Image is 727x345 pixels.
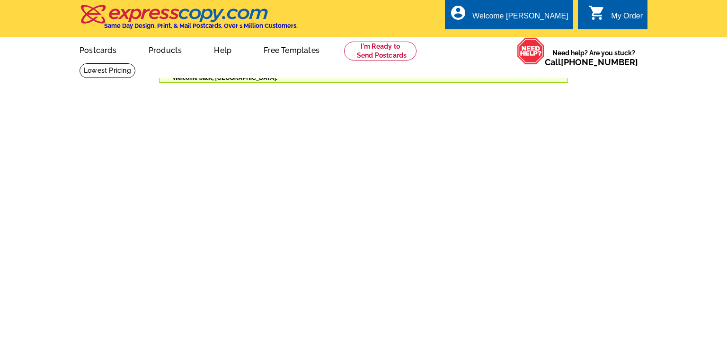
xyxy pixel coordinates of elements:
h4: Same Day Design, Print, & Mail Postcards. Over 1 Million Customers. [104,22,298,29]
div: Welcome [PERSON_NAME] [472,12,568,25]
i: account_circle [450,4,467,21]
a: Postcards [64,38,132,60]
a: [PHONE_NUMBER] [561,57,638,67]
span: Need help? Are you stuck? [545,48,643,67]
a: Free Templates [248,38,335,60]
a: Same Day Design, Print, & Mail Postcards. Over 1 Million Customers. [80,11,298,29]
span: Welcome back, [GEOGRAPHIC_DATA]. [173,75,277,81]
div: My Order [611,12,643,25]
img: help [517,37,545,65]
a: Products [133,38,197,60]
a: shopping_cart My Order [588,10,643,22]
span: Call [545,57,638,67]
i: shopping_cart [588,4,605,21]
a: Help [199,38,247,60]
